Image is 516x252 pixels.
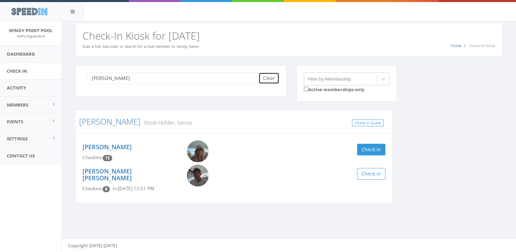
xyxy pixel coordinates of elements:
[259,72,279,84] button: Clear
[187,165,209,186] img: Richard_JR_Gibson.png
[103,155,112,161] span: Checkin count
[357,144,385,155] button: Check in
[187,140,209,162] img: Karen_Gibson_OymzafP.png
[9,27,53,33] span: Windy Point Pool
[83,44,200,49] small: Scan a fob, barcode, or search for a club member or family name.
[469,43,495,48] span: Check-In Kiosk
[7,118,23,125] span: Events
[83,167,132,182] a: [PERSON_NAME] [PERSON_NAME]
[451,43,461,48] a: Home
[7,136,28,142] span: Settings
[308,75,351,82] div: Filter by Membership
[8,5,50,18] img: speedin_logo.png
[83,143,132,151] a: [PERSON_NAME]
[17,34,45,39] small: WPPLifeguards
[113,185,154,192] span: In: [DATE] 12:51 PM
[357,168,385,180] button: Check in
[7,153,35,159] span: Contact Us
[87,72,264,84] input: Search a name to check in
[141,119,193,126] small: Stock Holder, Senior
[83,185,103,192] span: Checkins:
[7,102,28,108] span: Members
[352,120,384,127] a: Check In Guest
[304,85,364,93] label: Active memberships only
[17,33,45,39] a: WPPLifeguards
[79,116,141,127] a: [PERSON_NAME]
[103,186,110,192] span: Checkin count
[83,30,495,41] h2: Check-In Kiosk for [DATE]
[304,87,308,91] input: Active memberships only
[83,154,103,160] span: Checkins:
